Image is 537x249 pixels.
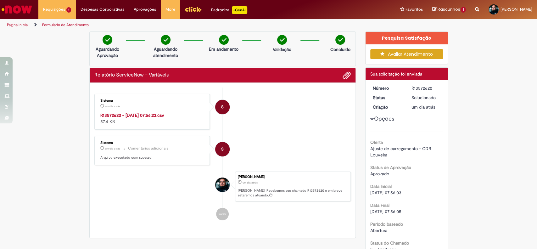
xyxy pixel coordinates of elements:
[335,35,345,45] img: check-circle-green.png
[100,155,205,160] p: Arquivo executado com sucesso!
[1,3,33,16] img: ServiceNow
[215,178,230,192] div: Elton Dos Santos Da Silva
[370,146,432,158] span: Ajuste de carregamento - CDR Louveira
[134,6,156,13] span: Aprovações
[501,7,532,12] span: [PERSON_NAME]
[221,99,224,115] span: S
[330,46,350,53] p: Concluído
[105,105,120,108] time: 27/09/2025 07:56:24
[150,46,181,59] p: Aguardando atendimento
[232,6,247,14] p: +GenAi
[103,35,112,45] img: check-circle-green.png
[215,142,230,156] div: System
[343,71,351,79] button: Adicionar anexos
[100,112,164,118] a: R13572620 - [DATE] 07:56:23.csv
[243,181,258,184] time: 27/09/2025 07:56:12
[243,181,258,184] span: um dia atrás
[411,104,435,110] time: 27/09/2025 07:56:12
[370,202,389,208] b: Data Final
[105,105,120,108] span: um dia atrás
[370,228,387,233] span: Abertura
[405,6,422,13] span: Favoritos
[219,35,229,45] img: check-circle-green.png
[81,6,124,13] span: Despesas Corporativas
[370,221,403,227] b: Período baseado
[370,165,411,170] b: Status de Aprovação
[432,7,466,13] a: Rascunhos
[185,4,202,14] img: click_logo_yellow_360x200.png
[209,46,238,52] p: Em andamento
[370,184,392,189] b: Data Inicial
[105,147,120,150] span: um dia atrás
[100,141,205,145] div: Sistema
[366,32,448,44] div: Pesquisa Satisfação
[238,175,347,179] div: [PERSON_NAME]
[94,72,169,78] h2: Relatório ServiceNow – Variáveis Histórico de tíquete
[7,22,29,27] a: Página inicial
[128,146,168,151] small: Comentários adicionais
[368,85,407,91] dt: Número
[92,46,123,59] p: Aguardando Aprovação
[411,104,441,110] div: 27/09/2025 07:56:12
[370,190,401,195] span: [DATE] 07:56:03
[165,6,175,13] span: More
[437,6,460,12] span: Rascunhos
[211,6,247,14] div: Padroniza
[273,46,291,53] p: Validação
[238,188,347,198] p: [PERSON_NAME]! Recebemos seu chamado R13572620 e em breve estaremos atuando.
[100,99,205,103] div: Sistema
[411,94,441,101] div: Solucionado
[411,104,435,110] span: um dia atrás
[105,147,120,150] time: 27/09/2025 07:56:24
[411,85,441,91] div: R13572620
[5,19,353,31] ul: Trilhas de página
[370,240,409,246] b: Status do Chamado
[94,88,351,227] ul: Histórico de tíquete
[370,71,422,77] span: Sua solicitação foi enviada
[94,172,351,202] li: Elton Dos Santos Da Silva
[215,100,230,114] div: Sistema
[161,35,171,45] img: check-circle-green.png
[42,22,89,27] a: Formulário de Atendimento
[368,94,407,101] dt: Status
[461,7,466,13] span: 1
[66,7,71,13] span: 1
[368,104,407,110] dt: Criação
[221,142,224,157] span: S
[370,209,401,214] span: [DATE] 07:56:05
[370,171,389,177] span: Aprovado
[43,6,65,13] span: Requisições
[370,49,443,59] button: Avaliar Atendimento
[100,112,205,125] div: 57.4 KB
[277,35,287,45] img: check-circle-green.png
[370,139,383,145] b: Oferta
